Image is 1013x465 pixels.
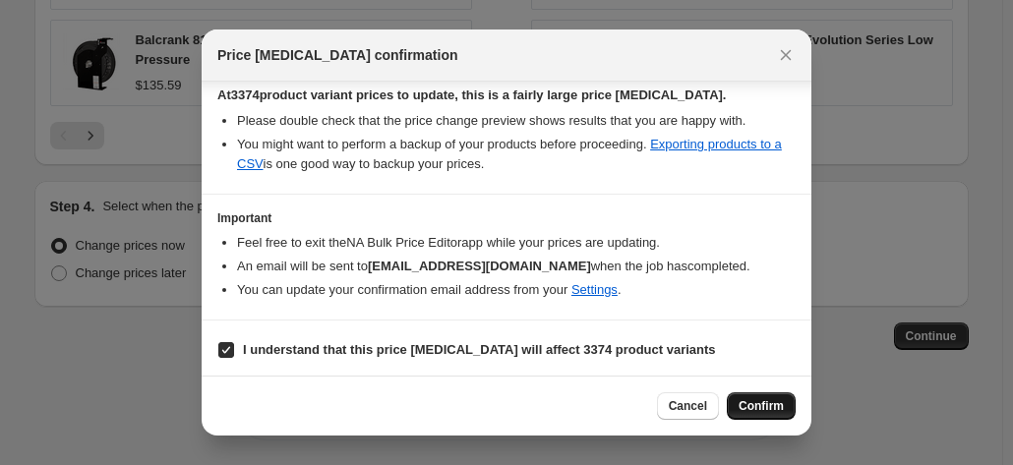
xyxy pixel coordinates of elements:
[217,87,726,102] b: At 3374 product variant prices to update, this is a fairly large price [MEDICAL_DATA].
[237,280,796,300] li: You can update your confirmation email address from your .
[217,210,796,226] h3: Important
[368,259,591,273] b: [EMAIL_ADDRESS][DOMAIN_NAME]
[217,45,458,65] span: Price [MEDICAL_DATA] confirmation
[237,233,796,253] li: Feel free to exit the NA Bulk Price Editor app while your prices are updating.
[739,398,784,414] span: Confirm
[237,135,796,174] li: You might want to perform a backup of your products before proceeding. is one good way to backup ...
[243,342,716,357] b: I understand that this price [MEDICAL_DATA] will affect 3374 product variants
[571,282,618,297] a: Settings
[772,41,800,69] button: Close
[727,392,796,420] button: Confirm
[657,392,719,420] button: Cancel
[669,398,707,414] span: Cancel
[237,257,796,276] li: An email will be sent to when the job has completed .
[237,137,782,171] a: Exporting products to a CSV
[237,111,796,131] li: Please double check that the price change preview shows results that you are happy with.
